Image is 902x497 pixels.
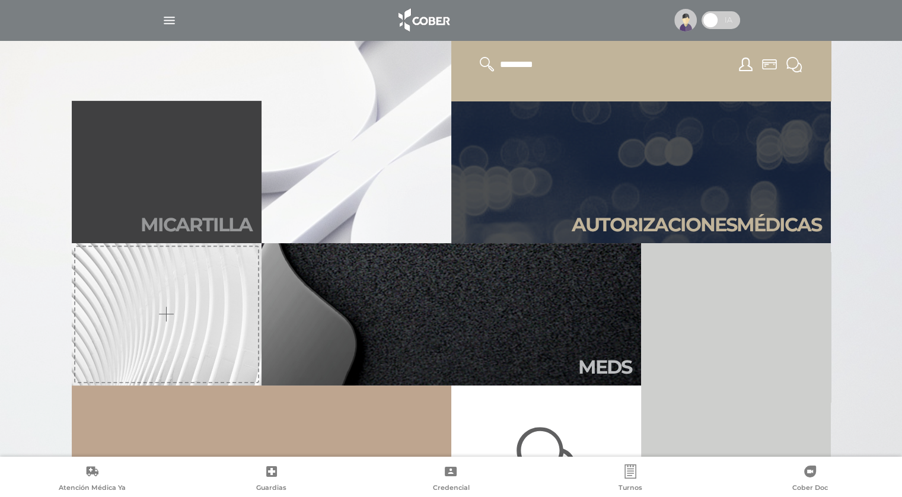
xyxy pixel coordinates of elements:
img: Cober_menu-lines-white.svg [162,13,177,28]
a: Turnos [541,464,721,495]
a: Atención Médica Ya [2,464,182,495]
h2: Mi car tilla [141,214,252,236]
a: Autorizacionesmédicas [451,101,831,243]
a: Guardias [182,464,362,495]
h2: Meds [578,356,632,378]
span: Cober Doc [792,483,828,494]
a: Cober Doc [720,464,900,495]
span: Guardias [256,483,286,494]
img: logo_cober_home-white.png [392,6,454,34]
h2: Autori zaciones médicas [572,214,821,236]
a: Credencial [361,464,541,495]
span: Credencial [432,483,469,494]
a: Meds [262,243,641,386]
span: Atención Médica Ya [59,483,126,494]
span: Turnos [619,483,642,494]
a: Micartilla [72,101,262,243]
img: profile-placeholder.svg [674,9,697,31]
